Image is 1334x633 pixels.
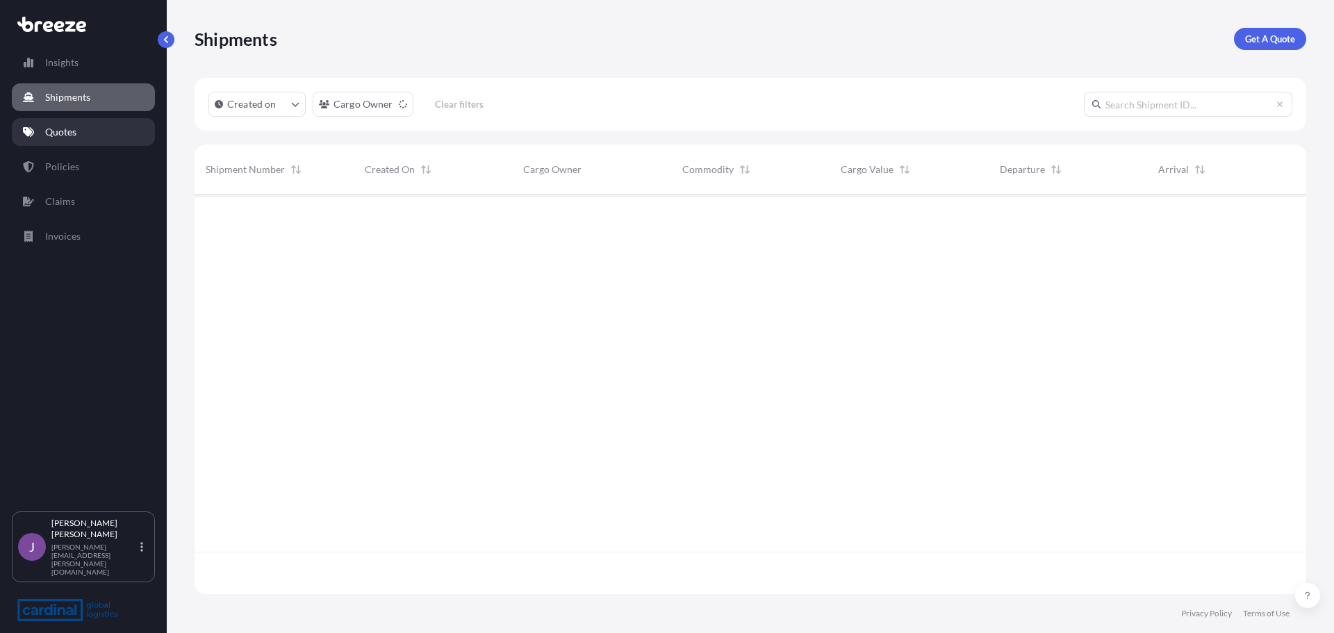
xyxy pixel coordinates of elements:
[1158,163,1189,176] span: Arrival
[1243,608,1290,619] a: Terms of Use
[51,543,138,576] p: [PERSON_NAME][EMAIL_ADDRESS][PERSON_NAME][DOMAIN_NAME]
[206,163,285,176] span: Shipment Number
[12,222,155,250] a: Invoices
[736,161,753,178] button: Sort
[435,97,484,111] p: Clear filters
[12,188,155,215] a: Claims
[12,49,155,76] a: Insights
[523,163,582,176] span: Cargo Owner
[45,195,75,208] p: Claims
[17,599,118,621] img: organization-logo
[333,97,393,111] p: Cargo Owner
[896,161,913,178] button: Sort
[1181,608,1232,619] a: Privacy Policy
[841,163,894,176] span: Cargo Value
[1048,161,1064,178] button: Sort
[313,92,413,117] button: cargoOwner Filter options
[1084,92,1292,117] input: Search Shipment ID...
[45,56,79,69] p: Insights
[1000,163,1045,176] span: Departure
[227,97,277,111] p: Created on
[682,163,734,176] span: Commodity
[29,540,35,554] span: J
[45,125,76,139] p: Quotes
[51,518,138,540] p: [PERSON_NAME] [PERSON_NAME]
[418,161,434,178] button: Sort
[45,160,79,174] p: Policies
[195,28,277,50] p: Shipments
[365,163,415,176] span: Created On
[420,93,498,115] button: Clear filters
[1245,32,1295,46] p: Get A Quote
[288,161,304,178] button: Sort
[208,92,306,117] button: createdOn Filter options
[45,90,90,104] p: Shipments
[45,229,81,243] p: Invoices
[12,83,155,111] a: Shipments
[1192,161,1208,178] button: Sort
[12,153,155,181] a: Policies
[12,118,155,146] a: Quotes
[1234,28,1306,50] a: Get A Quote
